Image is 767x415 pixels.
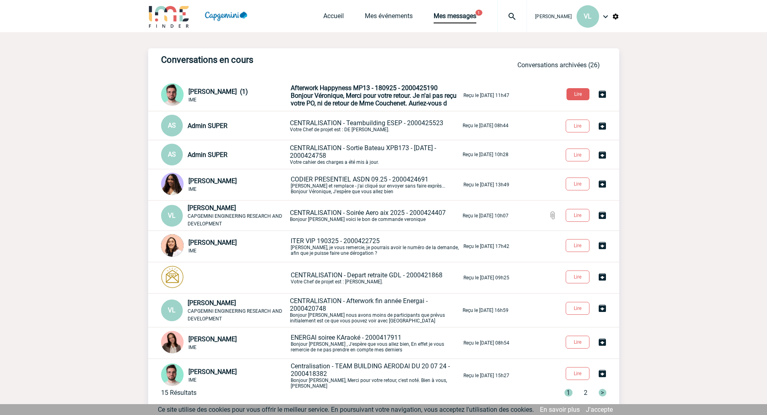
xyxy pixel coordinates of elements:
[463,152,509,157] p: Reçu le [DATE] 10h28
[597,304,607,313] img: Archiver la conversation
[188,248,196,254] span: IME
[566,88,589,100] button: Lire
[291,175,428,183] span: CODIER PRESENTIEL ASDN 09.25 - 2000424691
[586,406,613,413] a: J'accepte
[559,369,597,377] a: Lire
[463,123,509,128] p: Reçu le [DATE] 08h44
[188,335,237,343] span: [PERSON_NAME]
[597,211,607,220] img: Archiver la conversation
[161,115,288,136] div: Conversation privée : Client - Agence
[290,209,446,217] span: CENTRALISATION - Soirée Aero aix 2025 - 2000424407
[434,12,476,23] a: Mes messages
[161,234,289,258] div: Conversation privée : Client - Agence
[463,340,509,346] p: Reçu le [DATE] 08h54
[188,345,196,350] span: IME
[188,88,248,95] span: [PERSON_NAME] (1)
[597,272,607,282] img: Archiver la conversation
[161,389,196,396] div: 15 Résultats
[168,151,176,158] span: AS
[188,299,236,307] span: [PERSON_NAME]
[566,178,589,190] button: Lire
[161,173,184,195] img: 131234-0.jpg
[463,244,509,249] p: Reçu le [DATE] 17h42
[597,121,607,131] img: Archiver la conversation
[599,389,606,396] span: >
[564,389,573,396] span: 1
[161,150,509,158] a: AS Admin SUPER CENTRALISATION - Sortie Bateau XPB173 - [DATE] - 2000424758Votre cahier des charge...
[291,362,462,389] p: Bonjour [PERSON_NAME], Merci pour votre retour, c'est noté. Bien à vous, [PERSON_NAME]
[463,182,509,188] p: Reçu le [DATE] 13h49
[290,297,461,324] p: Bonjour [PERSON_NAME] nous avons moins de participants que prévus initialement est ce que vous po...
[188,122,227,130] span: Admin SUPER
[291,334,462,353] p: Bonjour [PERSON_NAME] , J'espère que vous allez bien, En effet je vous remercie de ne pas prendre...
[161,83,289,107] div: Conversation privée : Client - Agence
[290,119,461,132] p: Votre Chef de projet est : DE [PERSON_NAME].
[517,61,600,69] a: Conversations archivées (26)
[365,12,413,23] a: Mes événements
[463,373,509,378] p: Reçu le [DATE] 15h27
[291,237,380,245] span: ITER VIP 190325 - 2000422725
[597,89,607,99] img: Archiver la conversation
[290,209,461,222] p: Bonjour [PERSON_NAME] voici le bon de commande veronique
[566,270,589,283] button: Lire
[161,363,289,388] div: Conversation privée : Client - Agence
[566,302,589,315] button: Lire
[188,204,236,212] span: [PERSON_NAME]
[161,339,509,346] a: [PERSON_NAME] IME ENERGAI soiree KAraoké - 2000417911Bonjour [PERSON_NAME] , J'espère que vous al...
[566,149,589,161] button: Lire
[161,234,184,257] img: 129834-0.png
[168,122,176,129] span: AS
[597,179,607,189] img: Archiver la conversation
[168,306,176,314] span: VL
[463,93,509,98] p: Reçu le [DATE] 11h47
[161,144,288,165] div: Conversation privée : Client - Agence
[188,377,196,383] span: IME
[188,239,237,246] span: [PERSON_NAME]
[291,92,457,107] span: Bonjour Véronique, Merci pour votre retour. Je n'ai pas reçu votre PO, ni de retour de Mme Couche...
[161,121,509,129] a: AS Admin SUPER CENTRALISATION - Teambuilding ESEP - 2000425523Votre Chef de projet est : DE [PERS...
[566,367,589,380] button: Lire
[161,91,509,99] a: [PERSON_NAME] (1) IME Afterwork Happyness MP13 - 180925 - 2000425190Bonjour Véronique, Merci pour...
[463,275,509,281] p: Reçu le [DATE] 09h25
[584,12,591,20] span: VL
[291,175,462,194] p: [PERSON_NAME] et remplace - j'ai cliqué sur envoyer sans faire exprès... Bonjour Véronique, J'esp...
[559,304,597,312] a: Lire
[161,331,184,353] img: 94396-3.png
[188,308,282,322] span: CAPGEMINI ENGINEERING RESEARCH AND DEVELOPMENT
[188,151,227,159] span: Admin SUPER
[161,299,288,322] div: Conversation privée : Client - Agence
[291,271,442,279] span: CENTRALISATION - Depart retraite GDL - 2000421868
[291,84,438,92] span: Afterwork Happyness MP13 - 180925 - 2000425190
[161,363,184,386] img: 121547-2.png
[540,406,580,413] a: En savoir plus
[161,211,509,219] a: VL [PERSON_NAME] CAPGEMINI ENGINEERING RESEARCH AND DEVELOPMENT CENTRALISATION - Soirée Aero aix ...
[291,334,401,341] span: ENERGAI soiree KAraoké - 2000417911
[161,55,403,65] h3: Conversations en cours
[188,97,196,103] span: IME
[560,90,597,97] a: Lire
[597,369,607,378] img: Archiver la conversation
[597,337,607,347] img: Archiver la conversation
[559,180,597,187] a: Lire
[161,204,288,227] div: Conversation privée : Client - Agence
[161,371,509,379] a: [PERSON_NAME] IME Centralisation - TEAM BUILDING AERODAI DU 20 07 24 - 2000418382Bonjour [PERSON_...
[597,150,607,160] img: Archiver la conversation
[290,144,461,165] p: Votre cahier des charges a été mis à jour.
[161,242,509,250] a: [PERSON_NAME] IME ITER VIP 190325 - 2000422725[PERSON_NAME], je vous remercie, je pourrais avoir ...
[188,368,237,376] span: [PERSON_NAME]
[323,12,344,23] a: Accueil
[161,266,184,288] img: photonotifcontact.png
[161,306,509,314] a: VL [PERSON_NAME] CAPGEMINI ENGINEERING RESEARCH AND DEVELOPMENT CENTRALISATION - Afterwork fin an...
[463,308,509,313] p: Reçu le [DATE] 16h59
[188,177,237,185] span: [PERSON_NAME]
[559,211,597,219] a: Lire
[290,144,436,159] span: CENTRALISATION - Sortie Bateau XPB173 - [DATE] - 2000424758
[559,273,597,280] a: Lire
[161,266,289,290] div: Conversation privée : Client - Agence
[161,273,509,281] a: CENTRALISATION - Depart retraite GDL - 2000421868Votre Chef de projet est : [PERSON_NAME]. Reçu l...
[148,5,190,28] img: IME-Finder
[161,173,289,197] div: Conversation privée : Client - Agence
[559,241,597,249] a: Lire
[291,237,462,256] p: [PERSON_NAME], je vous remercie, je pourrais avoir le numéro de la demande, afin que je puisse fa...
[168,212,176,219] span: VL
